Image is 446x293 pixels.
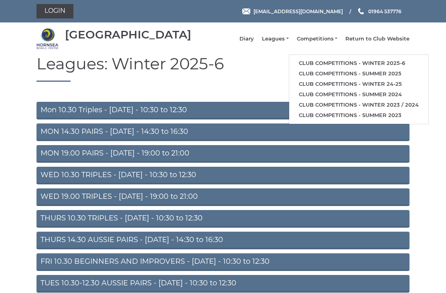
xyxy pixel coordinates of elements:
img: Email [242,8,250,14]
span: [EMAIL_ADDRESS][DOMAIN_NAME] [253,8,343,14]
ul: Competitions [289,55,429,124]
a: Login [36,4,73,18]
a: Club competitions - Summer 2025 [289,69,428,79]
a: Club competitions - Winter 24-25 [289,79,428,89]
a: Club competitions - Summer 2024 [289,89,428,100]
a: TUES 10.30-12.30 AUSSIE PAIRS - [DATE] - 10:30 to 12:30 [36,275,410,293]
a: Diary [239,35,254,42]
a: Return to Club Website [345,35,410,42]
a: Mon 10.30 Triples - [DATE] - 10:30 to 12:30 [36,102,410,119]
img: Phone us [358,8,364,14]
a: Phone us 01964 537776 [357,8,401,15]
a: Club competitions - Winter 2025-6 [289,58,428,69]
a: Competitions [297,35,337,42]
h1: Leagues: Winter 2025-6 [36,55,410,82]
span: 01964 537776 [368,8,401,14]
a: WED 10.30 TRIPLES - [DATE] - 10:30 to 12:30 [36,167,410,184]
a: FRI 10.30 BEGINNERS AND IMPROVERS - [DATE] - 10:30 to 12:30 [36,253,410,271]
a: MON 14.30 PAIRS - [DATE] - 14:30 to 16:30 [36,123,410,141]
a: Email [EMAIL_ADDRESS][DOMAIN_NAME] [242,8,343,15]
div: [GEOGRAPHIC_DATA] [65,28,191,41]
a: WED 19.00 TRIPLES - [DATE] - 19:00 to 21:00 [36,188,410,206]
a: Club competitions - Winter 2023 / 2024 [289,100,428,110]
a: MON 19.00 PAIRS - [DATE] - 19:00 to 21:00 [36,145,410,163]
a: THURS 10.30 TRIPLES - [DATE] - 10:30 to 12:30 [36,210,410,228]
a: Leagues [262,35,288,42]
a: Club competitions - Summer 2023 [289,110,428,121]
a: THURS 14.30 AUSSIE PAIRS - [DATE] - 14:30 to 16:30 [36,232,410,249]
img: Hornsea Bowls Centre [36,28,59,50]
